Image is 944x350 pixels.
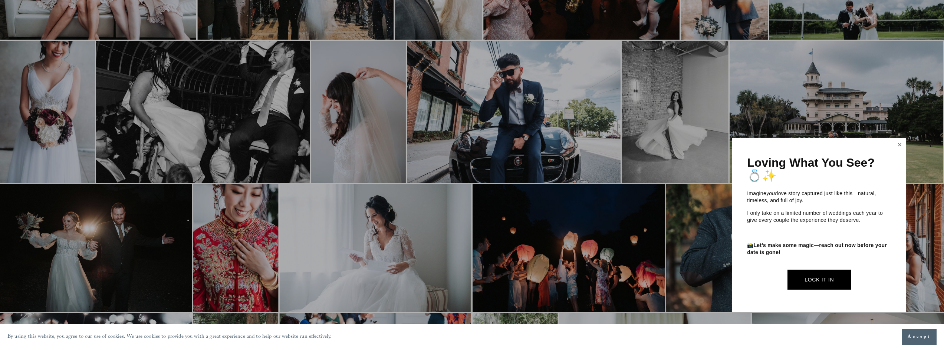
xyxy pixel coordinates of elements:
a: Close [894,139,905,151]
p: 📸 [747,242,891,256]
button: Accept [902,329,937,345]
p: I only take on a limited number of weddings each year to give every couple the experience they de... [747,210,891,224]
p: By using this website, you agree to our use of cookies. We use cookies to provide you with a grea... [7,332,332,343]
a: Lock It In [787,270,851,289]
strong: Let’s make some magic—reach out now before your date is gone! [747,242,888,256]
em: your [766,190,777,196]
span: Accept [908,333,931,341]
h1: Loving What You See? 💍✨ [747,156,891,182]
p: Imagine love story captured just like this—natural, timeless, and full of joy. [747,190,891,204]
